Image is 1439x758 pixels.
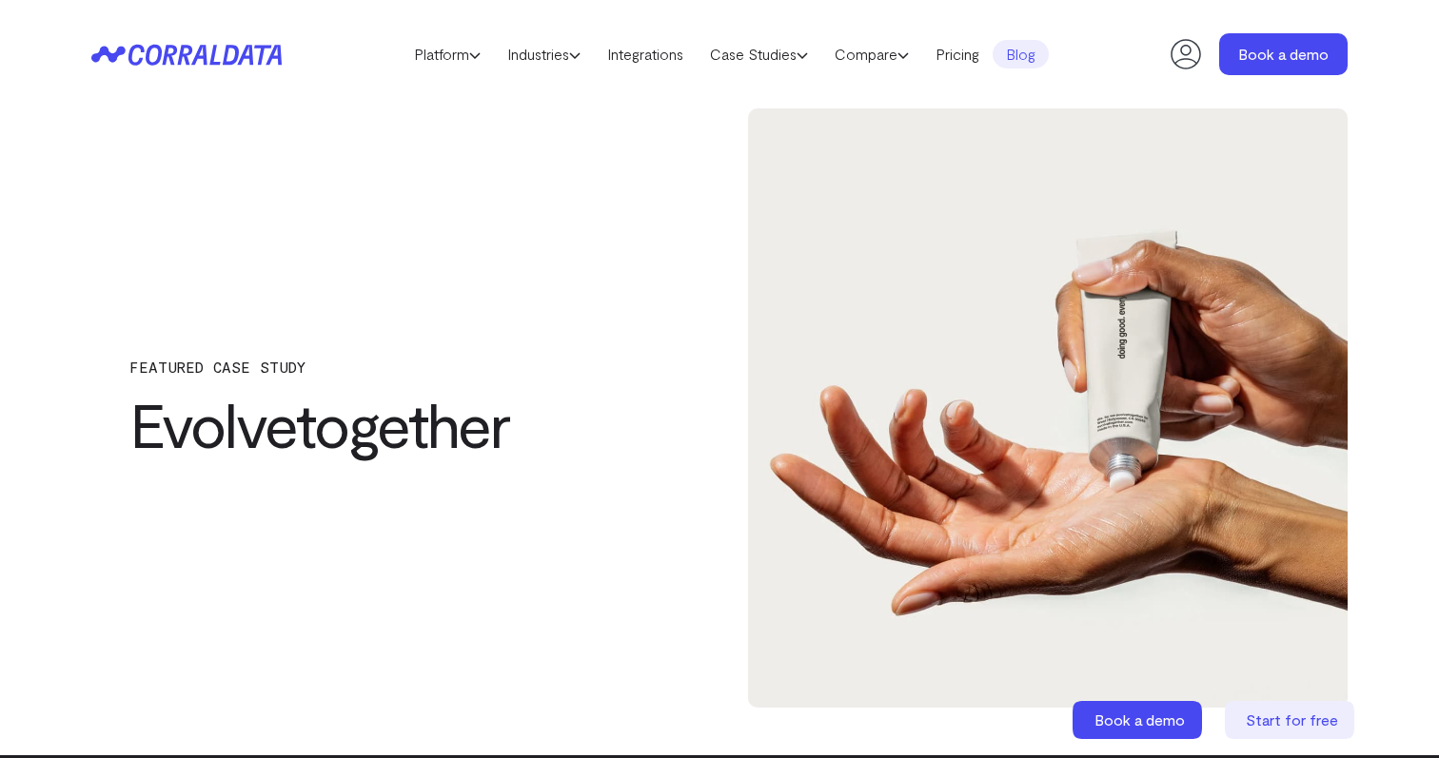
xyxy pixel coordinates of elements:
[494,40,594,68] a: Industries
[594,40,697,68] a: Integrations
[129,390,653,458] h1: Evolvetogether
[697,40,821,68] a: Case Studies
[1246,710,1338,729] span: Start for free
[1094,710,1185,729] span: Book a demo
[1219,33,1348,75] a: Book a demo
[401,40,494,68] a: Platform
[129,359,653,376] p: FEATURED CASE STUDY
[821,40,922,68] a: Compare
[993,40,1049,68] a: Blog
[922,40,993,68] a: Pricing
[1225,701,1358,739] a: Start for free
[1073,701,1206,739] a: Book a demo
